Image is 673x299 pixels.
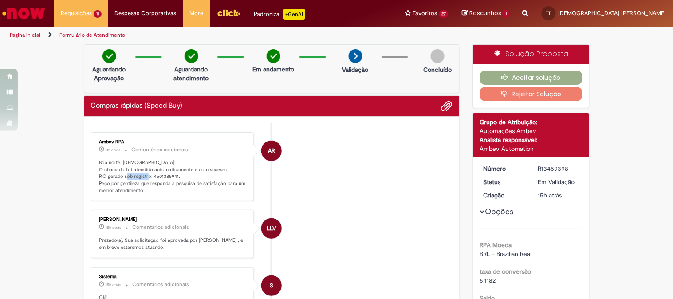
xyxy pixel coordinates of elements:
span: [DEMOGRAPHIC_DATA] [PERSON_NAME] [559,9,666,17]
dt: Criação [477,191,531,200]
span: 11 [94,10,102,18]
p: Aguardando atendimento [170,65,213,83]
span: 27 [439,10,449,18]
h2: Compras rápidas (Speed Buy) Histórico de tíquete [91,102,183,110]
p: Em andamento [252,65,294,74]
span: 11h atrás [106,147,121,153]
p: Concluído [423,65,452,74]
span: 6.1182 [480,276,496,284]
img: arrow-next.png [349,49,362,63]
span: AR [268,140,275,161]
div: Analista responsável: [480,135,582,144]
span: 15h atrás [106,282,122,287]
span: BRL - Brazilian Real [480,250,532,258]
b: RPA Moeda [480,241,512,249]
a: Formulário de Atendimento [59,31,125,39]
img: click_logo_yellow_360x200.png [217,6,241,20]
div: Em Validação [538,177,579,186]
button: Rejeitar Solução [480,87,582,101]
a: Página inicial [10,31,40,39]
span: Favoritos [413,9,437,18]
div: Padroniza [254,9,305,20]
p: +GenAi [283,9,305,20]
a: Rascunhos [462,9,509,18]
p: Prezado(a), Sua solicitação foi aprovada por [PERSON_NAME] , e em breve estaremos atuando. [99,237,247,251]
div: Grupo de Atribuição: [480,118,582,126]
p: Validação [342,65,369,74]
img: check-circle-green.png [267,49,280,63]
img: check-circle-green.png [185,49,198,63]
span: Rascunhos [469,9,501,17]
span: 15h atrás [538,191,562,199]
div: Ambev RPA [261,141,282,161]
div: Leticia Lima Viana [261,218,282,239]
p: Boa noite, [DEMOGRAPHIC_DATA]! O chamado foi atendido automaticamente e com sucesso. P.O gerado s... [99,159,247,194]
div: [PERSON_NAME] [99,217,247,222]
p: Aguardando Aprovação [88,65,131,83]
small: Comentários adicionais [133,281,189,288]
span: Despesas Corporativas [115,9,177,18]
img: check-circle-green.png [102,49,116,63]
ul: Trilhas de página [7,27,442,43]
span: S [270,275,273,296]
small: Comentários adicionais [133,224,189,231]
img: img-circle-grey.png [431,49,445,63]
div: Automações Ambev [480,126,582,135]
span: LLV [267,218,276,239]
div: System [261,275,282,296]
span: 1 [503,10,509,18]
div: Solução Proposta [473,45,589,64]
dt: Status [477,177,531,186]
span: Requisições [61,9,92,18]
span: 15h atrás [106,225,122,230]
div: Sistema [99,274,247,279]
button: Adicionar anexos [441,100,453,112]
time: 28/08/2025 21:09:18 [106,147,121,153]
button: Aceitar solução [480,71,582,85]
span: TT [546,10,551,16]
time: 28/08/2025 17:05:57 [106,225,122,230]
dt: Número [477,164,531,173]
span: More [190,9,204,18]
div: 28/08/2025 17:03:02 [538,191,579,200]
div: Ambev Automation [480,144,582,153]
small: Comentários adicionais [132,146,189,153]
img: ServiceNow [1,4,47,22]
time: 28/08/2025 17:03:13 [106,282,122,287]
div: Ambev RPA [99,139,247,145]
b: taxa de conversão [480,268,531,275]
div: R13459398 [538,164,579,173]
time: 28/08/2025 17:03:02 [538,191,562,199]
